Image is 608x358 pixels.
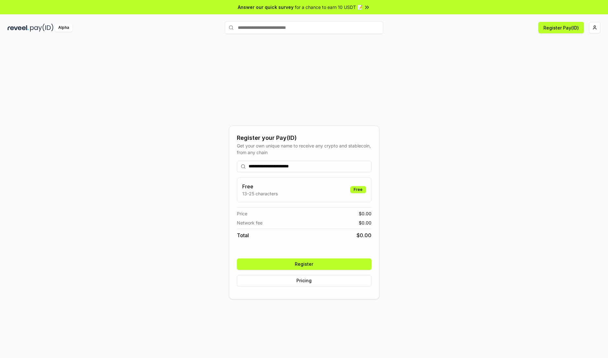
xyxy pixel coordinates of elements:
[237,231,249,239] span: Total
[242,183,278,190] h3: Free
[237,133,371,142] div: Register your Pay(ID)
[357,231,371,239] span: $ 0.00
[237,275,371,286] button: Pricing
[237,142,371,156] div: Get your own unique name to receive any crypto and stablecoin, from any chain
[295,4,363,10] span: for a chance to earn 10 USDT 📝
[237,219,263,226] span: Network fee
[237,258,371,270] button: Register
[350,186,366,193] div: Free
[359,210,371,217] span: $ 0.00
[55,24,73,32] div: Alpha
[237,210,247,217] span: Price
[238,4,294,10] span: Answer our quick survey
[242,190,278,197] p: 13-25 characters
[30,24,54,32] img: pay_id
[359,219,371,226] span: $ 0.00
[8,24,29,32] img: reveel_dark
[538,22,584,33] button: Register Pay(ID)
